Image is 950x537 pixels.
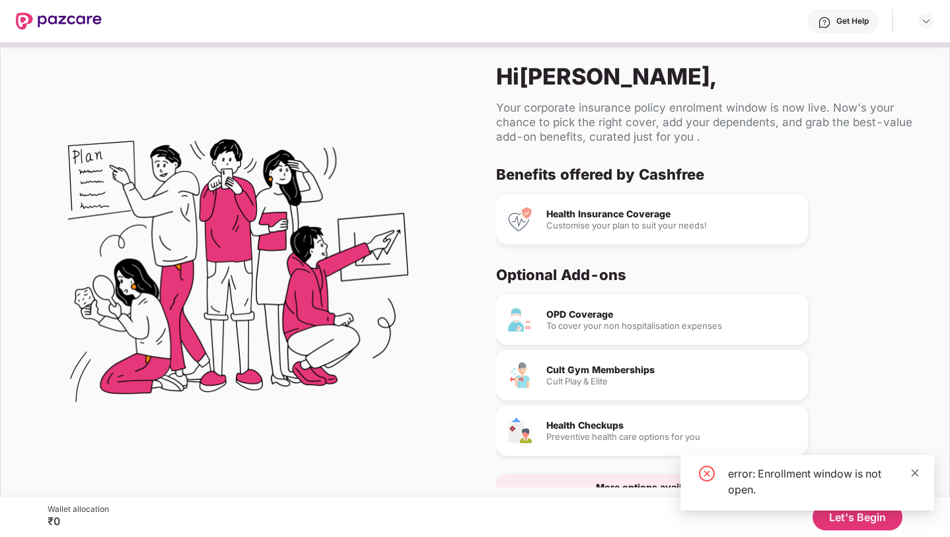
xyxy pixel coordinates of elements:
[496,100,928,144] div: Your corporate insurance policy enrolment window is now live. Now's your chance to pick the right...
[48,504,109,515] div: Wallet allocation
[836,16,869,26] div: Get Help
[507,362,533,388] img: Cult Gym Memberships
[496,63,928,90] div: Hi [PERSON_NAME] ,
[496,266,918,284] div: Optional Add-ons
[910,468,920,478] span: close
[48,515,109,528] div: ₹0
[68,105,408,445] img: Flex Benefits Illustration
[818,16,831,29] img: svg+xml;base64,PHN2ZyBpZD0iSGVscC0zMngzMiIgeG1sbnM9Imh0dHA6Ly93d3cudzMub3JnLzIwMDAvc3ZnIiB3aWR0aD...
[546,421,797,430] div: Health Checkups
[507,306,533,333] img: OPD Coverage
[596,483,709,492] div: More options available...
[16,13,102,30] img: New Pazcare Logo
[699,466,715,482] span: close-circle
[728,466,918,497] div: error: Enrollment window is not open.
[507,417,533,444] img: Health Checkups
[546,433,797,441] div: Preventive health care options for you
[546,221,797,230] div: Customise your plan to suit your needs!
[546,365,797,375] div: Cult Gym Memberships
[507,206,533,233] img: Health Insurance Coverage
[546,322,797,330] div: To cover your non hospitalisation expenses
[921,16,932,26] img: svg+xml;base64,PHN2ZyBpZD0iRHJvcGRvd24tMzJ4MzIiIHhtbG5zPSJodHRwOi8vd3d3LnczLm9yZy8yMDAwL3N2ZyIgd2...
[546,310,797,319] div: OPD Coverage
[496,165,918,184] div: Benefits offered by Cashfree
[546,209,797,219] div: Health Insurance Coverage
[546,377,797,386] div: Cult Play & Elite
